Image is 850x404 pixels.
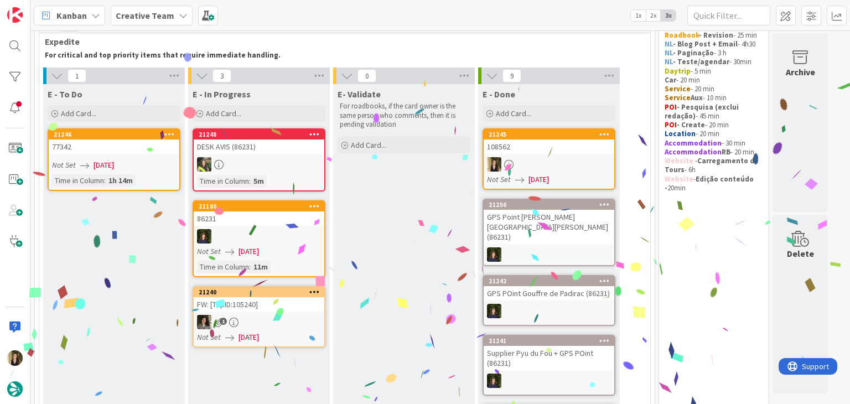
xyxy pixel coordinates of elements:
span: 3 [212,69,231,82]
div: 21242GPS POint Gouffre de Padirac (86231) [484,276,614,301]
span: Expedite [45,36,636,47]
span: [DATE] [94,159,114,171]
div: MC [194,229,324,244]
div: 21248 [194,130,324,139]
span: 1 [220,318,227,325]
p: - 20 min [665,121,763,130]
div: 21245108562 [484,130,614,154]
div: 2118086231 [194,201,324,226]
span: : [249,261,251,273]
strong: - Pesquisa (exclui redação) [665,102,740,121]
a: 2124677342Not Set[DATE]Time in Column:1h 14m [48,128,180,191]
strong: Aux [691,93,703,102]
div: 21246 [49,130,179,139]
a: 21245108562SPNot Set[DATE] [483,128,615,190]
span: [DATE] [528,174,549,185]
b: Creative Team [116,10,174,21]
div: 21245 [484,130,614,139]
img: IG [197,157,211,172]
strong: Location [665,129,696,138]
p: - 4h30 [665,40,763,49]
img: avatar [7,381,23,397]
div: 21246 [54,131,179,138]
strong: - Teste/agendar [673,57,729,66]
div: GPS POint Gouffre de Padirac (86231) [484,286,614,301]
p: - 45 min [665,103,763,121]
strong: NL [665,57,673,66]
div: 2124677342 [49,130,179,154]
div: 21250GPS Point [PERSON_NAME][GEOGRAPHIC_DATA][PERSON_NAME] (86231) [484,200,614,244]
i: Not Set [487,174,511,184]
span: Add Card... [496,108,531,118]
img: MC [487,304,501,318]
div: 21242 [489,277,614,285]
div: Time in Column [52,174,104,187]
strong: NL [665,39,673,49]
div: 21248DESK AVIS (86231) [194,130,324,154]
div: 21250 [489,201,614,209]
strong: NL [665,48,673,58]
p: For roadbooks, if the card owner is the same person who comments, then it is pending validation [340,102,468,129]
strong: RB [722,147,730,157]
div: 21248 [199,131,324,138]
div: FW: [TripID:105240] [194,297,324,312]
span: : [249,175,251,187]
span: E - In Progress [193,89,251,100]
img: SP [487,157,501,172]
strong: POI [665,120,677,130]
span: [DATE] [239,332,259,343]
strong: - Paginação [673,48,714,58]
strong: Website [665,156,693,165]
img: SP [7,350,23,366]
div: MC [484,247,614,262]
div: 21242 [484,276,614,286]
img: MC [197,229,211,244]
strong: Edição conteúdo - [665,174,755,193]
strong: Service [665,84,691,94]
p: - 30min [665,58,763,66]
div: GPS Point [PERSON_NAME][GEOGRAPHIC_DATA][PERSON_NAME] (86231) [484,210,614,244]
img: MC [487,374,501,388]
p: - 20 min [665,130,763,138]
p: - - 6h [665,157,763,175]
p: - 20 min [665,148,763,157]
strong: - Create [677,120,705,130]
strong: Accommodation [665,138,722,148]
img: MS [197,315,211,329]
p: - 3 h [665,49,763,58]
span: Add Card... [61,108,96,118]
div: DESK AVIS (86231) [194,139,324,154]
span: 0 [357,69,376,82]
strong: - Revision [699,30,733,40]
p: - 20 min [665,85,763,94]
strong: Carregamento de Tours [665,156,760,174]
a: 21240FW: [TripID:105240]MSNot Set[DATE] [193,286,325,348]
a: 21242GPS POint Gouffre de Padirac (86231)MC [483,275,615,326]
div: IG [194,157,324,172]
div: 21240 [199,288,324,296]
img: MC [487,247,501,262]
strong: Car [665,75,676,85]
span: 1x [631,10,646,21]
div: 1h 14m [106,174,136,187]
p: - 20min [665,175,763,193]
p: - 25 min [665,31,763,40]
span: Add Card... [351,140,386,150]
div: Archive [786,65,815,79]
div: Time in Column [197,261,249,273]
strong: For critical and top priority items that require immediate handling. [45,50,281,60]
strong: Service [665,93,691,102]
div: 77342 [49,139,179,154]
span: 2x [646,10,661,21]
span: Add Card... [206,108,241,118]
span: Support [23,2,50,15]
span: E - To Do [48,89,82,100]
strong: Website [665,174,693,184]
div: Delete [787,247,814,260]
i: Not Set [52,160,76,170]
div: MC [484,374,614,388]
strong: Daytrip [665,66,691,76]
span: 1 [68,69,86,82]
div: Supplier Pyu du Fou + GPS POint (86231) [484,346,614,370]
p: - 20 min [665,76,763,85]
